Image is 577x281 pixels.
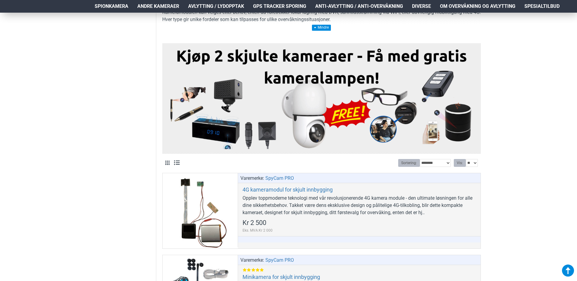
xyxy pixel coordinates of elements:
a: 4G kameramodul for skjult innbygging [243,186,333,193]
div: Opplev toppmoderne teknologi med vår revolusjonerende 4G kamera module - den ultimate løsningen f... [243,195,476,216]
a: SpyCam PRO [265,175,294,182]
span: Varemerke: [240,175,264,182]
span: Om overvåkning og avlytting [440,3,515,10]
a: SpyCam PRO [265,257,294,264]
label: Vis: [454,159,466,167]
span: Spesialtilbud [524,3,560,10]
span: Diverse [412,3,431,10]
span: Avlytting / Lydopptak [188,3,244,10]
p: Kameramodulen kan velges etter behov, enten du foretrekker lokal lagring med DVR, sanntidsstrømmi... [162,9,481,23]
span: Varemerke: [240,257,264,264]
span: Andre kameraer [137,3,179,10]
span: Anti-avlytting / Anti-overvåkning [315,3,403,10]
label: Sortering: [398,159,420,167]
span: Spionkamera [95,3,128,10]
a: Minikamera for skjult innbygging [243,273,320,280]
img: Kjøp 2 skjulte kameraer – Få med gratis kameralampe! [167,46,476,149]
span: Eks. MVA:Kr 2 000 [243,228,273,233]
span: Kr 2 500 [243,220,266,226]
a: 4G kameramodul for skjult innbygging 4G kameramodul for skjult innbygging [163,173,238,248]
span: GPS Tracker Sporing [253,3,306,10]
